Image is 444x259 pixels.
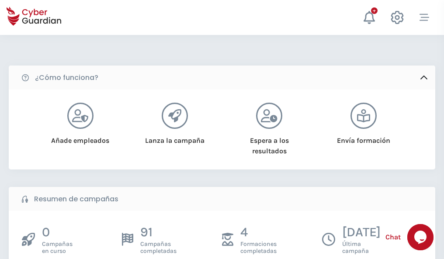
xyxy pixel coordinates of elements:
[342,241,381,255] span: Última campaña
[371,7,378,14] div: +
[328,129,400,146] div: Envía formación
[35,73,98,83] b: ¿Cómo funciona?
[44,129,116,146] div: Añade empleados
[140,224,177,241] p: 91
[240,241,277,255] span: Formaciones completadas
[42,241,73,255] span: Campañas en curso
[385,232,401,242] span: Chat
[407,224,435,250] iframe: chat widget
[42,224,73,241] p: 0
[342,224,381,241] p: [DATE]
[240,224,277,241] p: 4
[233,129,305,156] div: Espera a los resultados
[34,194,118,204] b: Resumen de campañas
[140,241,177,255] span: Campañas completadas
[139,129,211,146] div: Lanza la campaña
